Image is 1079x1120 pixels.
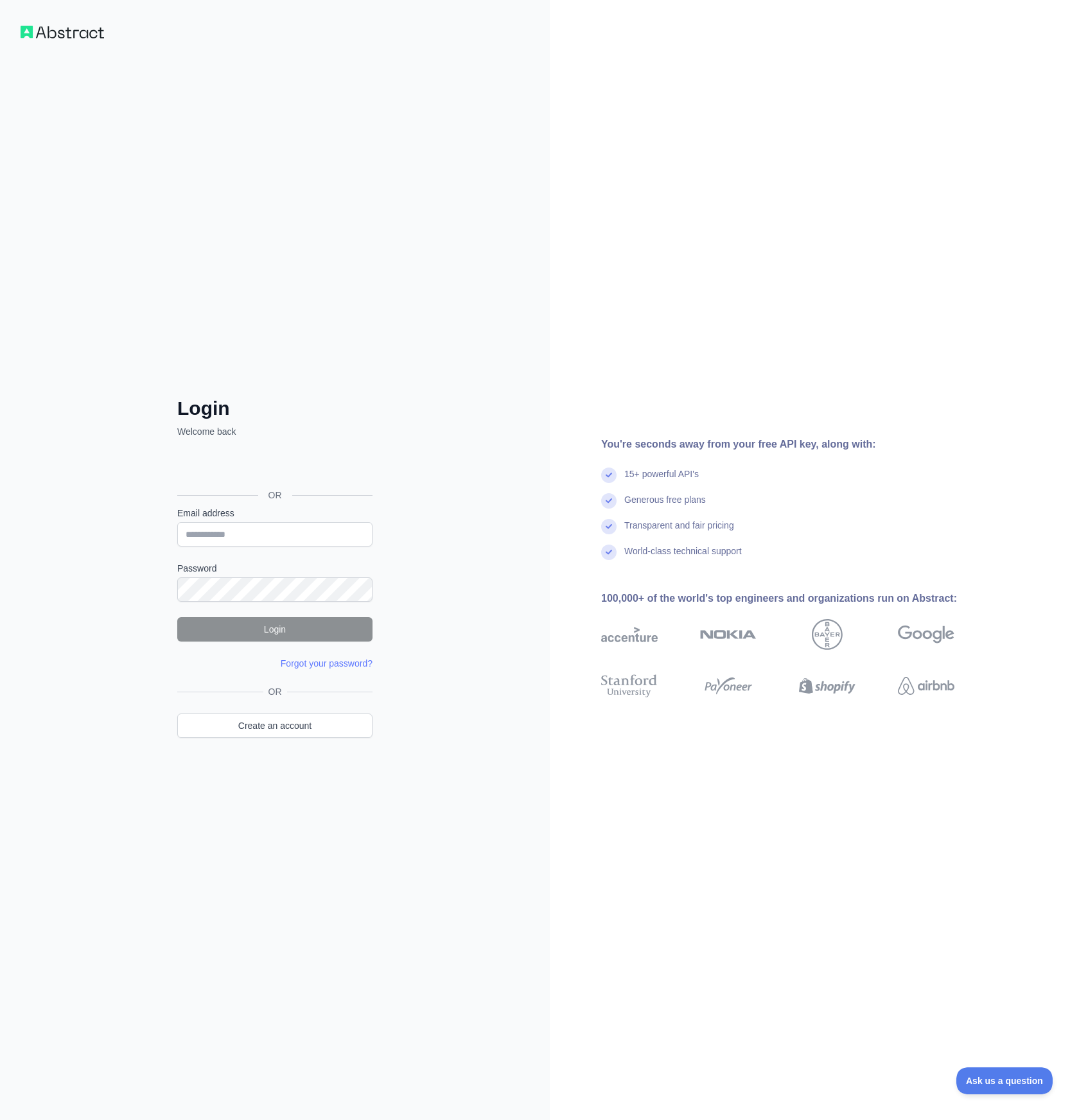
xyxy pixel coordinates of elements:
[898,619,954,650] img: google
[21,26,104,39] img: Workflow
[601,672,658,700] img: stanford university
[177,397,373,420] h2: Login
[799,672,855,700] img: shopify
[601,591,996,606] div: 100,000+ of the world's top engineers and organizations run on Abstract:
[956,1067,1053,1094] iframe: Toggle Customer Support
[898,672,954,700] img: airbnb
[177,507,373,520] label: Email address
[812,619,843,650] img: bayer
[281,658,373,669] a: Forgot your password?
[601,437,996,452] div: You're seconds away from your free API key, along with:
[624,519,734,545] div: Transparent and fair pricing
[263,685,287,698] span: OR
[624,493,706,519] div: Generous free plans
[258,489,292,502] span: OR
[601,619,658,650] img: accenture
[171,452,376,480] iframe: Knop Inloggen met Google
[601,519,617,534] img: check mark
[177,425,373,438] p: Welcome back
[700,619,757,650] img: nokia
[601,468,617,483] img: check mark
[177,562,373,575] label: Password
[177,713,373,738] a: Create an account
[601,493,617,509] img: check mark
[624,545,742,570] div: World-class technical support
[700,672,757,700] img: payoneer
[624,468,699,493] div: 15+ powerful API's
[177,617,373,642] button: Login
[601,545,617,560] img: check mark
